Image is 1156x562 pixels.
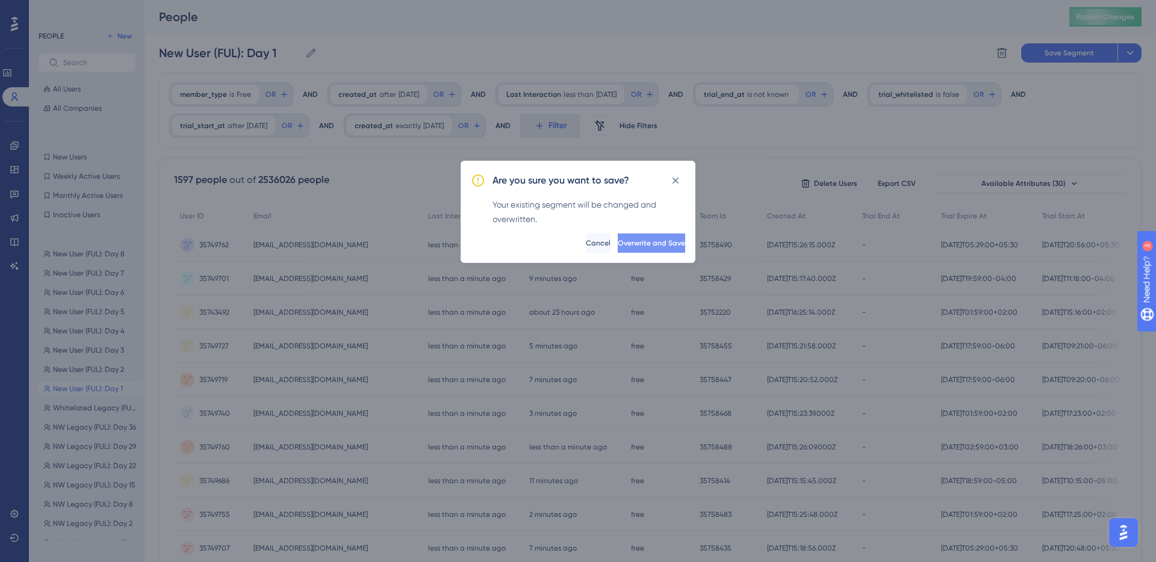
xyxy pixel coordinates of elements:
span: Overwrite and Save [618,238,685,248]
span: Need Help? [28,3,75,17]
span: Cancel [586,238,611,248]
h2: Are you sure you want to save? [493,173,629,188]
div: 3 [84,6,87,16]
div: Your existing segment will be changed and overwritten. [493,197,685,226]
iframe: UserGuiding AI Assistant Launcher [1105,514,1142,551]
